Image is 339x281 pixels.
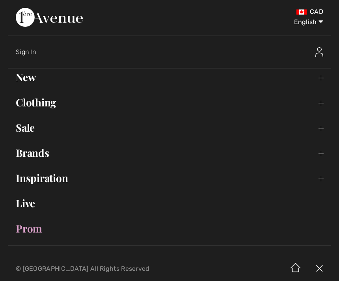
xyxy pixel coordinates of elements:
[307,257,331,281] img: X
[200,8,323,16] div: CAD
[284,257,307,281] img: Home
[16,8,83,27] img: 1ère Avenue
[16,39,331,65] a: Sign InSign In
[16,266,200,272] p: © [GEOGRAPHIC_DATA] All Rights Reserved
[8,69,331,86] a: New
[8,195,331,212] a: Live
[16,48,36,56] span: Sign In
[8,144,331,162] a: Brands
[315,47,323,57] img: Sign In
[8,220,331,237] a: Prom
[8,119,331,136] a: Sale
[8,169,331,187] a: Inspiration
[8,94,331,111] a: Clothing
